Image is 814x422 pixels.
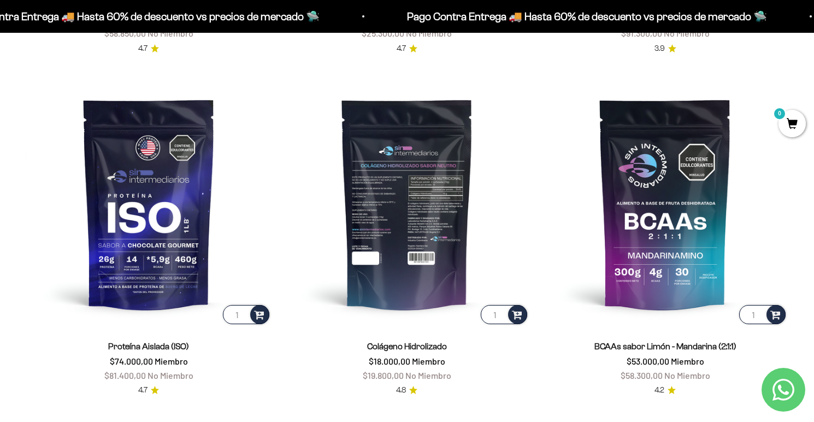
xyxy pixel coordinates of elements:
a: Proteína Aislada (ISO) [108,342,189,351]
span: No Miembro [148,370,193,380]
span: No Miembro [664,28,710,38]
span: 4.7 [138,43,148,55]
a: 0 [778,119,806,131]
span: $18.000,00 [369,356,410,366]
mark: 0 [773,107,786,120]
span: No Miembro [148,28,193,38]
span: $53.000,00 [627,356,669,366]
span: Miembro [155,356,188,366]
span: 3.9 [654,43,665,55]
span: 4.8 [396,384,406,396]
a: 3.93.9 de 5.0 estrellas [654,43,676,55]
a: 4.84.8 de 5.0 estrellas [396,384,417,396]
a: 4.24.2 de 5.0 estrellas [654,384,676,396]
img: Colágeno Hidrolizado [285,81,530,326]
span: $58.850,00 [104,28,146,38]
span: $74.000,00 [110,356,153,366]
span: 4.7 [397,43,406,55]
a: Colágeno Hidrolizado [367,342,447,351]
span: $19.800,00 [363,370,404,380]
a: 4.74.7 de 5.0 estrellas [138,43,159,55]
span: $58.300,00 [621,370,663,380]
a: BCAAs sabor Limón - Mandarina (2:1:1) [594,342,736,351]
a: 4.74.7 de 5.0 estrellas [397,43,417,55]
span: 4.7 [138,384,148,396]
a: 4.74.7 de 5.0 estrellas [138,384,159,396]
span: No Miembro [406,28,452,38]
p: Pago Contra Entrega 🚚 Hasta 60% de descuento vs precios de mercado 🛸 [390,8,750,25]
span: $81.400,00 [104,370,146,380]
span: Miembro [412,356,445,366]
span: $25.300,00 [362,28,404,38]
span: 4.2 [654,384,664,396]
span: No Miembro [664,370,710,380]
span: Miembro [671,356,704,366]
span: No Miembro [405,370,451,380]
span: $91.300,00 [621,28,662,38]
